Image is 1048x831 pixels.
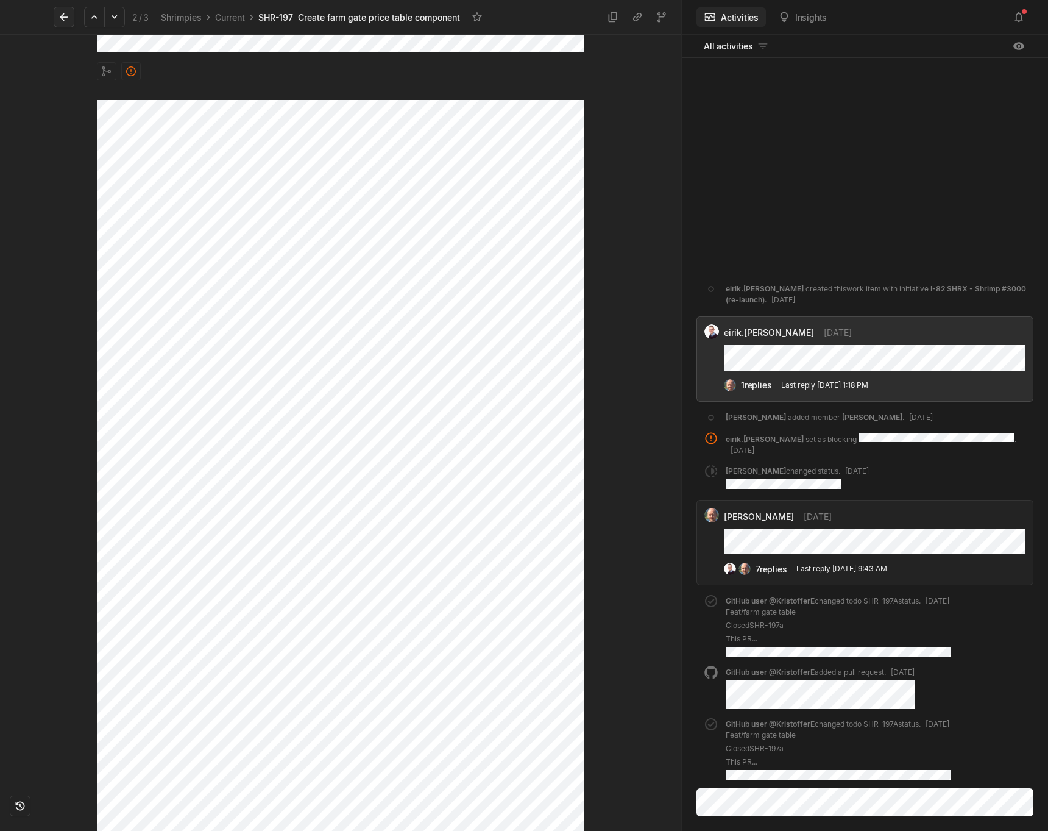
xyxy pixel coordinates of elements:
div: Last reply [DATE] 1:18 PM [781,380,868,391]
p: Feat/farm gate table [726,730,951,741]
div: › [250,11,253,23]
a: SHR-197a [749,621,784,630]
div: added a pull request . [726,667,915,709]
p: This PR... [726,633,951,644]
span: eirik.[PERSON_NAME] [726,284,804,293]
span: All activities [704,40,753,52]
div: changed todo SHR-197A status. [726,719,951,780]
p: Closed [726,620,951,631]
button: Activities [696,7,766,27]
span: eirik.[PERSON_NAME] [726,435,804,444]
div: created this work item with initiative . [726,284,1026,305]
span: GitHub user @KristofferE [726,719,815,729]
span: / [139,12,142,23]
div: Create farm gate price table component [298,11,460,24]
a: Current [213,9,247,26]
span: [DATE] [909,413,933,422]
a: SHR-197a [749,744,784,753]
span: [DATE] [845,466,869,476]
span: [DATE] [804,510,832,523]
span: [PERSON_NAME] [724,510,794,523]
button: All activities [696,37,776,56]
img: profile.jpeg [724,379,736,391]
span: I-82 SHRX - Shrimp #3000 (re-launch) [726,284,1026,304]
img: profile.jpeg [704,508,719,522]
span: [DATE] [926,596,949,605]
p: Closed [726,743,951,754]
span: GitHub user @KristofferE [726,596,815,605]
div: 7 replies [756,563,787,576]
span: [DATE] [771,295,795,304]
span: [PERSON_NAME] [726,413,786,422]
span: [PERSON_NAME] [842,413,902,422]
div: changed status . [726,466,869,490]
a: Shrimpies [158,9,204,26]
div: added member . [726,412,933,423]
div: SHR-197 [258,11,293,24]
span: [PERSON_NAME] [726,466,786,476]
span: GitHub user @KristofferE [726,668,815,677]
span: [DATE] [731,446,754,455]
span: [DATE] [824,326,852,339]
div: › [207,11,210,23]
img: Kontali0497_EJH_round.png [704,324,719,339]
img: Kontali0497_EJH_round.png [724,563,736,575]
img: profile.jpeg [738,563,751,575]
span: [DATE] [926,719,949,729]
div: 1 replies [741,379,771,391]
p: This PR... [726,757,951,768]
div: 2 3 [132,11,149,24]
div: set as blocking . [726,433,1026,456]
div: Shrimpies [161,11,202,24]
p: Feat/farm gate table [726,607,951,618]
div: changed todo SHR-197A status. [726,596,951,657]
span: [DATE] [891,668,915,677]
span: eirik.[PERSON_NAME] [724,326,814,339]
div: Last reply [DATE] 9:43 AM [796,563,887,574]
button: Insights [771,7,834,27]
